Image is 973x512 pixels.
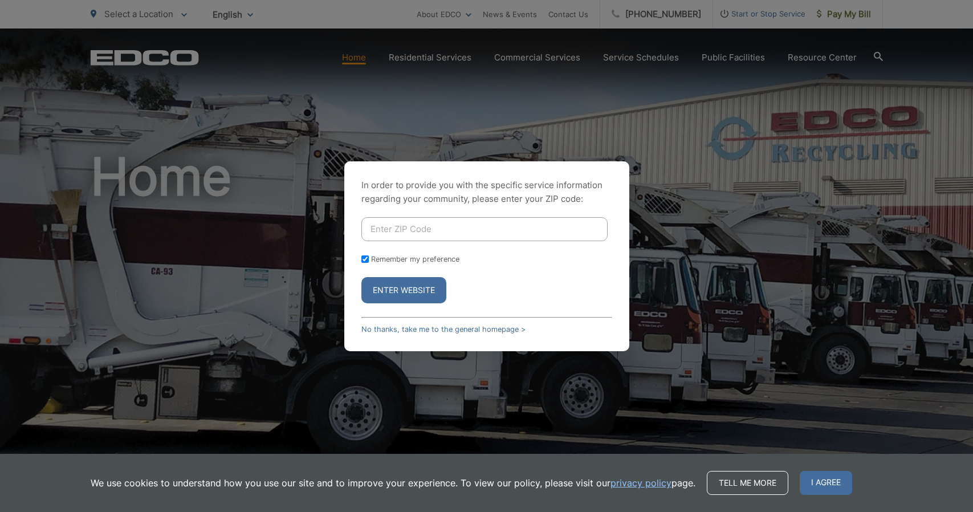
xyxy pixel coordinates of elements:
[361,178,612,206] p: In order to provide you with the specific service information regarding your community, please en...
[800,471,852,495] span: I agree
[371,255,459,263] label: Remember my preference
[610,476,671,490] a: privacy policy
[361,277,446,303] button: Enter Website
[361,217,608,241] input: Enter ZIP Code
[91,476,695,490] p: We use cookies to understand how you use our site and to improve your experience. To view our pol...
[361,325,526,334] a: No thanks, take me to the general homepage >
[707,471,788,495] a: Tell me more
